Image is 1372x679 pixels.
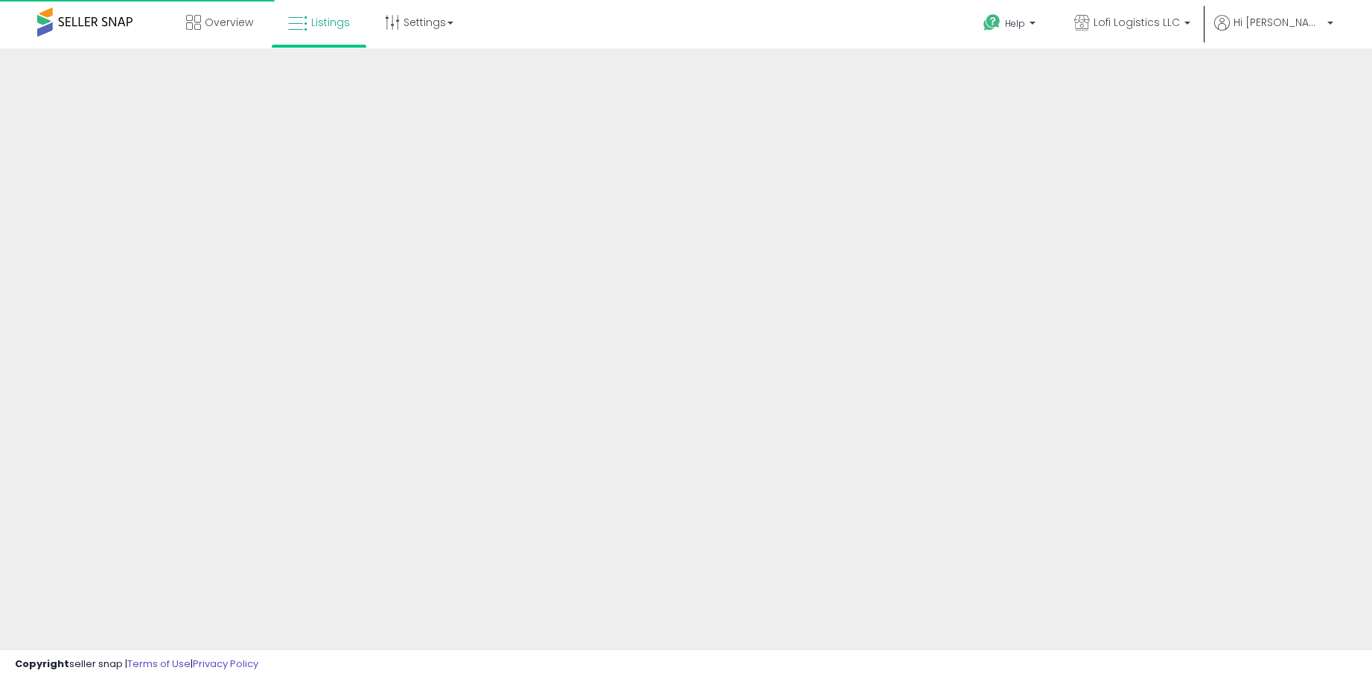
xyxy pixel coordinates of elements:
a: Help [971,2,1050,48]
i: Get Help [983,13,1001,32]
span: Hi [PERSON_NAME] [1234,15,1323,30]
strong: Copyright [15,657,69,671]
a: Terms of Use [127,657,191,671]
span: Lofi Logistics LLC [1094,15,1180,30]
span: Help [1005,17,1025,30]
a: Hi [PERSON_NAME] [1214,15,1333,48]
span: Overview [205,15,253,30]
span: Listings [311,15,350,30]
div: seller snap | | [15,657,258,672]
a: Privacy Policy [193,657,258,671]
